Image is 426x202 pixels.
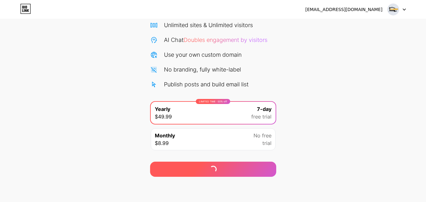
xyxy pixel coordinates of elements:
span: Doubles engagement by visitors [184,37,267,43]
img: guttahsbaharris [387,3,399,15]
div: Publish posts and build email list [164,80,248,89]
span: trial [262,139,271,147]
span: No free [254,132,271,139]
span: $49.99 [155,113,172,120]
span: $8.99 [155,139,169,147]
span: free trial [251,113,271,120]
div: LIMITED TIME : 50% off [196,99,230,104]
span: 7-day [257,105,271,113]
div: Unlimited sites & Unlimited visitors [164,21,253,29]
span: Yearly [155,105,170,113]
div: Use your own custom domain [164,50,242,59]
span: Monthly [155,132,175,139]
div: [EMAIL_ADDRESS][DOMAIN_NAME] [305,6,382,13]
div: AI Chat [164,36,267,44]
div: No branding, fully white-label [164,65,241,74]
